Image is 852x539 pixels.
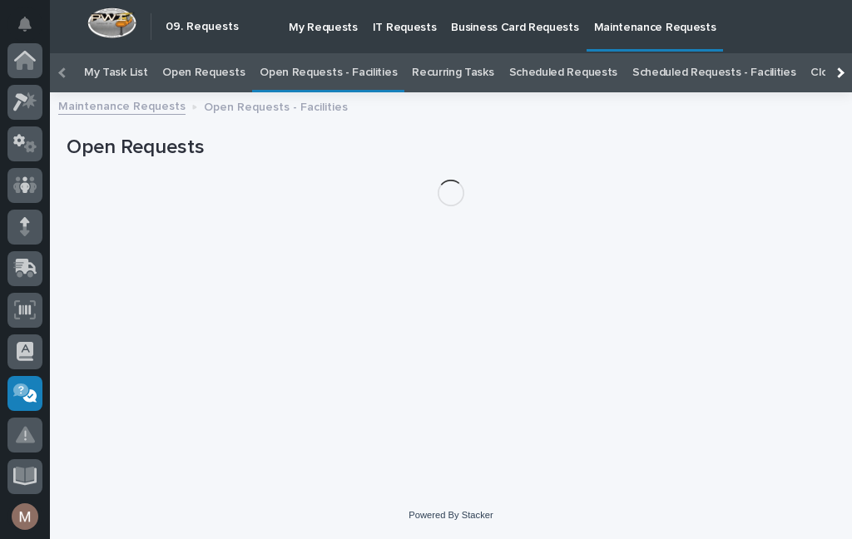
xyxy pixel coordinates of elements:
[632,53,795,92] a: Scheduled Requests - Facilities
[509,53,617,92] a: Scheduled Requests
[260,53,397,92] a: Open Requests - Facilities
[166,20,239,34] h2: 09. Requests
[162,53,245,92] a: Open Requests
[204,96,348,115] p: Open Requests - Facilities
[58,96,186,115] a: Maintenance Requests
[7,7,42,42] button: Notifications
[67,136,835,160] h1: Open Requests
[7,499,42,534] button: users-avatar
[87,7,136,38] img: Workspace Logo
[21,17,42,43] div: Notifications
[84,53,147,92] a: My Task List
[412,53,493,92] a: Recurring Tasks
[409,510,493,520] a: Powered By Stacker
